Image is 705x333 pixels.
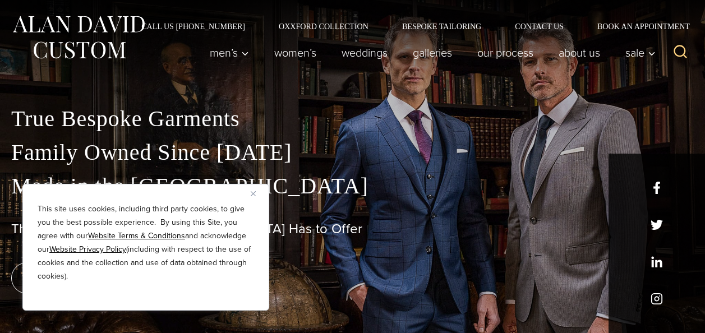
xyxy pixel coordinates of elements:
[262,41,329,64] a: Women’s
[498,22,580,30] a: Contact Us
[210,47,249,58] span: Men’s
[197,41,662,64] nav: Primary Navigation
[546,41,613,64] a: About Us
[11,12,146,62] img: Alan David Custom
[11,262,168,294] a: book an appointment
[400,41,465,64] a: Galleries
[580,22,694,30] a: Book an Appointment
[38,202,254,283] p: This site uses cookies, including third party cookies, to give you the best possible experience. ...
[251,191,256,196] img: Close
[88,230,185,242] a: Website Terms & Conditions
[625,47,656,58] span: Sale
[262,22,385,30] a: Oxxford Collection
[465,41,546,64] a: Our Process
[329,41,400,64] a: weddings
[125,22,694,30] nav: Secondary Navigation
[11,102,694,203] p: True Bespoke Garments Family Owned Since [DATE] Made in the [GEOGRAPHIC_DATA]
[385,22,498,30] a: Bespoke Tailoring
[125,22,262,30] a: Call Us [PHONE_NUMBER]
[667,39,694,66] button: View Search Form
[11,221,694,237] h1: The Best Custom Suits [GEOGRAPHIC_DATA] Has to Offer
[49,243,126,255] a: Website Privacy Policy
[251,187,264,200] button: Close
